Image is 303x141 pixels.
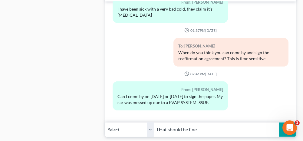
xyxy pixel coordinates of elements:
[117,86,223,93] div: From: [PERSON_NAME]
[113,28,288,33] div: 01:37PM[DATE]
[113,71,288,77] div: 02:41PM[DATE]
[178,43,284,50] div: To: [PERSON_NAME]
[154,122,279,137] input: Say something...
[178,50,284,62] div: When do you think you can come by and sign the reaffirmation agreement? This is time sensitive
[295,120,300,125] span: 1
[117,93,223,106] div: Can I come by on [DATE] or [DATE] to sign the paper. My car was messed up due to a EVAP SYSTEM IS...
[117,6,223,18] div: I have been sick with a very bad cold, they claim it's [MEDICAL_DATA]
[282,120,297,135] iframe: Intercom live chat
